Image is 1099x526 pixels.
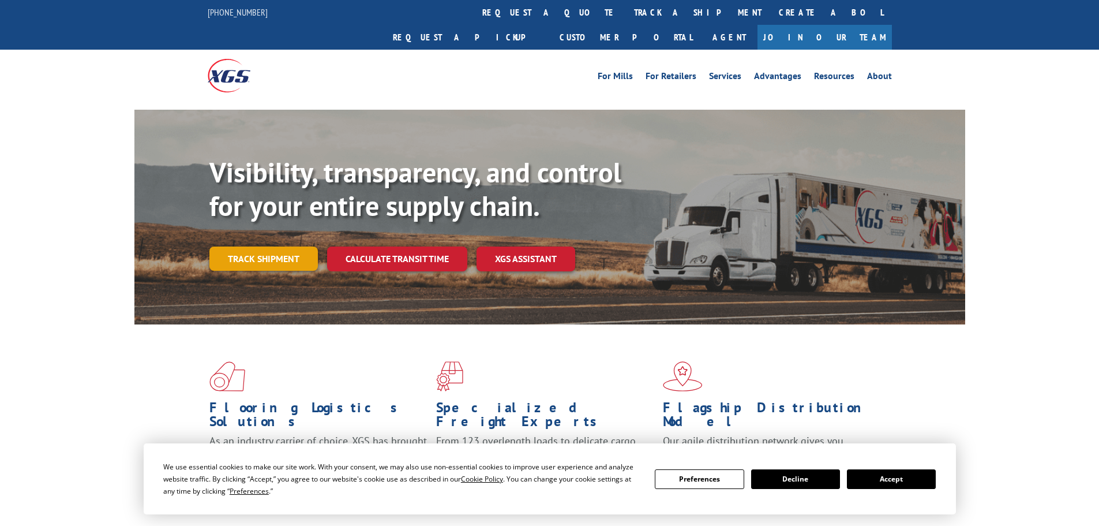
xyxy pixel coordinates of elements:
[655,469,744,489] button: Preferences
[209,247,318,271] a: Track shipment
[867,72,892,84] a: About
[209,154,621,223] b: Visibility, transparency, and control for your entire supply chain.
[209,361,245,391] img: xgs-icon-total-supply-chain-intelligence-red
[461,474,503,484] span: Cookie Policy
[754,72,801,84] a: Advantages
[144,443,956,514] div: Cookie Consent Prompt
[646,72,696,84] a: For Retailers
[384,25,551,50] a: Request a pickup
[663,434,875,461] span: Our agile distribution network gives you nationwide inventory management on demand.
[847,469,936,489] button: Accept
[814,72,854,84] a: Resources
[209,434,427,475] span: As an industry carrier of choice, XGS has brought innovation and dedication to flooring logistics...
[663,361,703,391] img: xgs-icon-flagship-distribution-model-red
[551,25,701,50] a: Customer Portal
[230,486,269,496] span: Preferences
[709,72,741,84] a: Services
[327,247,467,271] a: Calculate transit time
[436,401,654,434] h1: Specialized Freight Experts
[598,72,633,84] a: For Mills
[757,25,892,50] a: Join Our Team
[436,361,463,391] img: xgs-icon-focused-on-flooring-red
[163,461,641,497] div: We use essential cookies to make our site work. With your consent, we may also use non-essential ...
[663,401,881,434] h1: Flagship Distribution Model
[208,6,268,18] a: [PHONE_NUMBER]
[436,434,654,486] p: From 123 overlength loads to delicate cargo, our experienced staff knows the best way to move you...
[751,469,840,489] button: Decline
[477,247,575,271] a: XGS ASSISTANT
[701,25,757,50] a: Agent
[209,401,427,434] h1: Flooring Logistics Solutions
